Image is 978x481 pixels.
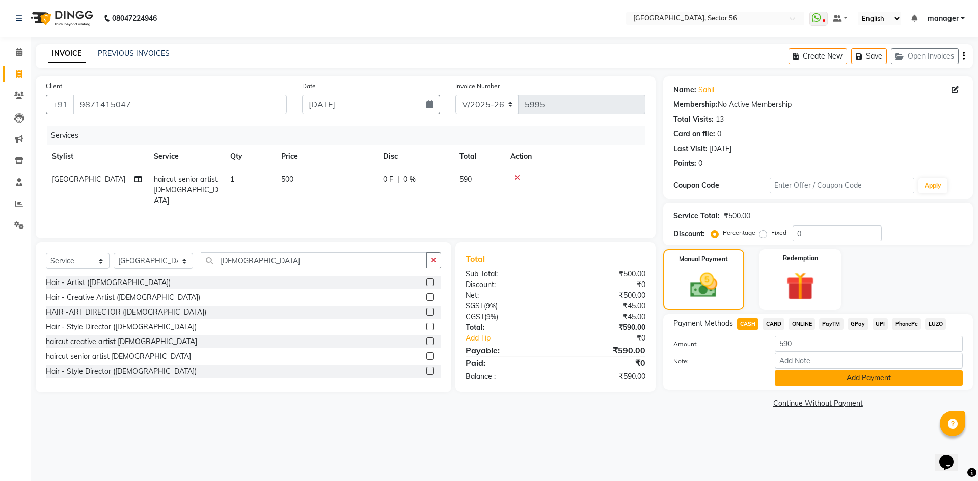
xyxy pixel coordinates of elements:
[458,371,555,382] div: Balance :
[46,307,206,318] div: HAIR -ART DIRECTOR ([DEMOGRAPHIC_DATA])
[555,301,653,312] div: ₹45.00
[26,4,96,33] img: logo
[46,81,62,91] label: Client
[458,322,555,333] div: Total:
[928,13,959,24] span: manager
[555,344,653,356] div: ₹590.00
[679,254,728,264] label: Manual Payment
[555,290,653,301] div: ₹500.00
[46,145,148,168] th: Stylist
[46,292,200,303] div: Hair - Creative Artist ([DEMOGRAPHIC_DATA])
[572,333,653,344] div: ₹0
[716,114,724,125] div: 13
[673,158,696,169] div: Points:
[666,357,767,366] label: Note:
[723,228,755,237] label: Percentage
[466,301,484,310] span: SGST
[673,229,705,239] div: Discount:
[710,144,731,154] div: [DATE]
[673,318,733,329] span: Payment Methods
[112,4,157,33] b: 08047224946
[455,81,500,91] label: Invoice Number
[458,290,555,301] div: Net:
[302,81,316,91] label: Date
[46,336,197,347] div: haircut creative artist [DEMOGRAPHIC_DATA]
[775,370,963,386] button: Add Payment
[453,145,504,168] th: Total
[48,45,86,63] a: INVOICE
[555,269,653,279] div: ₹500.00
[458,269,555,279] div: Sub Total:
[698,158,702,169] div: 0
[770,178,914,193] input: Enter Offer / Coupon Code
[789,48,847,64] button: Create New
[275,145,377,168] th: Price
[281,175,293,184] span: 500
[73,95,287,114] input: Search by Name/Mobile/Email/Code
[154,175,218,205] span: haircut senior artist [DEMOGRAPHIC_DATA]
[775,336,963,352] input: Amount
[918,178,947,193] button: Apply
[775,353,963,369] input: Add Note
[925,318,946,330] span: LUZO
[673,144,708,154] div: Last Visit:
[892,318,921,330] span: PhonePe
[771,228,786,237] label: Fixed
[47,126,653,145] div: Services
[682,270,726,301] img: _cash.svg
[717,129,721,139] div: 0
[459,175,472,184] span: 590
[851,48,887,64] button: Save
[891,48,959,64] button: Open Invoices
[377,145,453,168] th: Disc
[763,318,784,330] span: CARD
[46,95,74,114] button: +91
[789,318,815,330] span: ONLINE
[458,333,572,344] a: Add Tip
[504,145,645,168] th: Action
[819,318,844,330] span: PayTM
[466,253,489,264] span: Total
[673,129,715,139] div: Card on file:
[555,357,653,369] div: ₹0
[673,114,714,125] div: Total Visits:
[848,318,868,330] span: GPay
[673,99,718,110] div: Membership:
[486,302,496,310] span: 9%
[673,84,696,95] div: Name:
[403,174,416,185] span: 0 %
[98,49,170,58] a: PREVIOUS INVOICES
[458,312,555,322] div: ( )
[458,357,555,369] div: Paid:
[458,279,555,290] div: Discount:
[555,312,653,322] div: ₹45.00
[724,211,750,221] div: ₹500.00
[673,211,720,221] div: Service Total:
[230,175,234,184] span: 1
[486,313,496,321] span: 9%
[666,339,767,349] label: Amount:
[777,269,823,304] img: _gift.svg
[665,398,971,409] a: Continue Without Payment
[383,174,393,185] span: 0 F
[224,145,275,168] th: Qty
[466,312,484,321] span: CGST
[148,145,224,168] th: Service
[458,301,555,312] div: ( )
[555,279,653,290] div: ₹0
[52,175,125,184] span: [GEOGRAPHIC_DATA]
[397,174,399,185] span: |
[935,440,968,471] iframe: chat widget
[458,344,555,356] div: Payable:
[46,322,197,332] div: Hair - Style Director ([DEMOGRAPHIC_DATA])
[201,252,427,268] input: Search or Scan
[673,99,963,110] div: No Active Membership
[46,351,191,362] div: haircut senior artist [DEMOGRAPHIC_DATA]
[873,318,888,330] span: UPI
[673,180,770,191] div: Coupon Code
[46,366,197,377] div: Hair - Style Director ([DEMOGRAPHIC_DATA])
[783,253,818,263] label: Redemption
[46,277,171,288] div: Hair - Artist ([DEMOGRAPHIC_DATA])
[698,84,714,95] a: Sahil
[555,371,653,382] div: ₹590.00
